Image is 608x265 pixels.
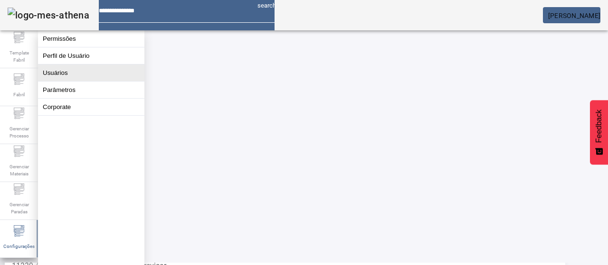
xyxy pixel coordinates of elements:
span: Gerenciar Materiais [5,160,33,180]
button: Feedback - Mostrar pesquisa [590,100,608,164]
span: Configurações [0,240,38,253]
button: Corporate [38,99,144,115]
button: Usuários [38,64,144,81]
button: Parâmetros [38,82,144,98]
button: Perfil de Usuário [38,47,144,64]
span: Fabril [10,88,28,101]
img: logo-mes-athena [8,8,89,23]
span: [PERSON_NAME] [548,12,600,19]
span: Template Fabril [5,46,33,66]
span: Feedback [595,110,603,143]
span: Gerenciar Processo [5,122,33,142]
button: Permissões [38,30,144,47]
span: Gerenciar Paradas [5,198,33,218]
